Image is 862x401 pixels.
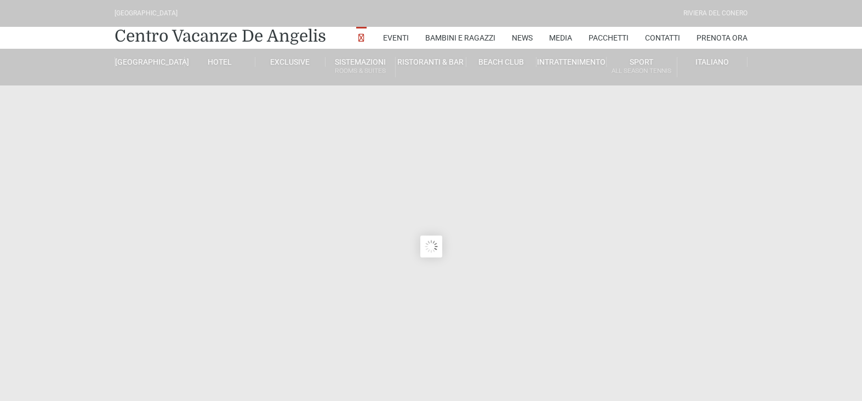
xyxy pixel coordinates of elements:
a: Eventi [383,27,409,49]
a: Italiano [677,57,747,67]
div: [GEOGRAPHIC_DATA] [115,8,178,19]
div: Riviera Del Conero [683,8,747,19]
a: [GEOGRAPHIC_DATA] [115,57,185,67]
a: Prenota Ora [697,27,747,49]
a: Ristoranti & Bar [396,57,466,67]
a: Media [549,27,572,49]
a: Beach Club [466,57,536,67]
a: Intrattenimento [536,57,607,67]
a: Bambini e Ragazzi [425,27,495,49]
span: Italiano [695,58,729,66]
a: Pacchetti [589,27,629,49]
small: All Season Tennis [607,66,676,76]
a: News [512,27,533,49]
a: Exclusive [255,57,326,67]
a: Contatti [645,27,680,49]
small: Rooms & Suites [326,66,395,76]
a: SportAll Season Tennis [607,57,677,77]
a: Hotel [185,57,255,67]
a: SistemazioniRooms & Suites [326,57,396,77]
a: Centro Vacanze De Angelis [115,25,326,47]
